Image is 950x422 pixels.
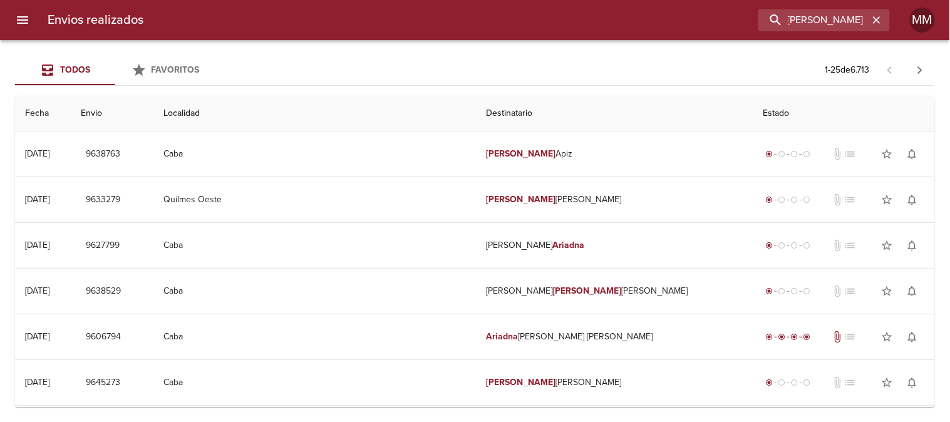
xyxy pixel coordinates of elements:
span: radio_button_unchecked [778,150,786,158]
span: notifications_none [906,148,919,160]
em: [PERSON_NAME] [552,286,622,296]
td: [PERSON_NAME] [476,223,753,268]
div: Generado [763,193,813,206]
span: radio_button_checked [803,333,811,341]
div: Generado [763,376,813,389]
span: star_border [881,193,894,206]
div: [DATE] [25,331,49,342]
em: Ariadna [486,331,518,342]
span: star_border [881,331,894,343]
div: Entregado [763,331,813,343]
span: 9638763 [86,147,120,162]
span: Tiene documentos adjuntos [832,331,844,343]
span: radio_button_unchecked [778,242,786,249]
span: radio_button_unchecked [803,287,811,295]
span: radio_button_checked [766,379,773,386]
span: No tiene pedido asociado [844,148,857,160]
td: Caba [153,269,476,314]
div: Generado [763,148,813,160]
span: notifications_none [906,331,919,343]
div: [DATE] [25,148,49,159]
button: Activar notificaciones [900,187,925,212]
td: Caba [153,360,476,405]
td: Apiz [476,131,753,177]
td: Quilmes Oeste [153,177,476,222]
span: 9645273 [86,375,120,391]
span: No tiene pedido asociado [844,331,857,343]
button: 9606794 [81,326,126,349]
button: 9627799 [81,234,125,257]
span: radio_button_unchecked [803,196,811,203]
button: Agregar a favoritos [875,279,900,304]
span: radio_button_unchecked [778,379,786,386]
td: Caba [153,314,476,359]
span: star_border [881,148,894,160]
button: Activar notificaciones [900,324,925,349]
span: No tiene pedido asociado [844,239,857,252]
td: Caba [153,223,476,268]
span: notifications_none [906,239,919,252]
span: radio_button_unchecked [803,242,811,249]
th: Destinatario [476,96,753,131]
button: Agregar a favoritos [875,324,900,349]
span: notifications_none [906,285,919,297]
div: [DATE] [25,377,49,388]
h6: Envios realizados [48,10,143,30]
span: 9627799 [86,238,120,254]
span: notifications_none [906,193,919,206]
button: Agregar a favoritos [875,233,900,258]
div: [DATE] [25,240,49,250]
span: 9638529 [86,284,121,299]
span: radio_button_checked [791,333,798,341]
span: radio_button_checked [766,196,773,203]
span: radio_button_unchecked [778,196,786,203]
em: [PERSON_NAME] [486,377,555,388]
span: radio_button_checked [766,333,773,341]
span: radio_button_unchecked [791,150,798,158]
td: Caba [153,131,476,177]
div: MM [910,8,935,33]
div: [DATE] [25,194,49,205]
span: radio_button_unchecked [791,242,798,249]
td: [PERSON_NAME] [PERSON_NAME] [476,314,753,359]
p: 1 - 25 de 6.713 [825,64,870,76]
em: Ariadna [552,240,584,250]
button: Activar notificaciones [900,142,925,167]
span: radio_button_unchecked [803,150,811,158]
span: No tiene documentos adjuntos [832,285,844,297]
span: 9606794 [86,329,121,345]
em: [PERSON_NAME] [486,194,555,205]
span: radio_button_unchecked [791,379,798,386]
span: radio_button_unchecked [791,287,798,295]
span: radio_button_checked [778,333,786,341]
span: No tiene documentos adjuntos [832,148,844,160]
th: Fecha [15,96,71,131]
th: Envio [71,96,153,131]
em: [PERSON_NAME] [486,148,555,159]
button: 9645273 [81,371,125,394]
div: Generado [763,239,813,252]
td: [PERSON_NAME] [PERSON_NAME] [476,269,753,314]
span: No tiene pedido asociado [844,376,857,389]
span: radio_button_checked [766,242,773,249]
button: 9633279 [81,188,125,212]
div: Tabs Envios [15,55,215,85]
span: star_border [881,376,894,389]
th: Localidad [153,96,476,131]
span: radio_button_checked [766,287,773,295]
button: Agregar a favoritos [875,370,900,395]
td: [PERSON_NAME] [476,177,753,222]
span: notifications_none [906,376,919,389]
span: No tiene documentos adjuntos [832,376,844,389]
span: radio_button_unchecked [803,379,811,386]
span: No tiene pedido asociado [844,193,857,206]
button: 9638529 [81,280,126,303]
button: menu [8,5,38,35]
input: buscar [758,9,869,31]
span: radio_button_unchecked [791,196,798,203]
th: Estado [753,96,935,131]
div: Generado [763,285,813,297]
span: Todos [60,64,90,75]
span: No tiene documentos adjuntos [832,239,844,252]
button: Activar notificaciones [900,370,925,395]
